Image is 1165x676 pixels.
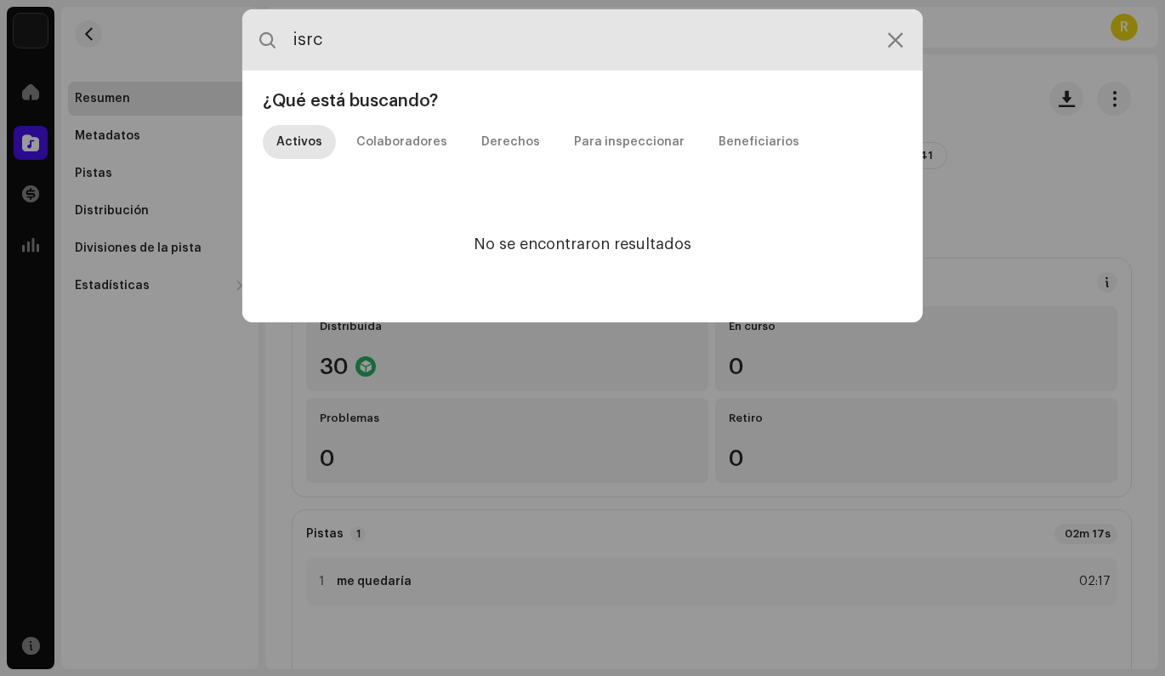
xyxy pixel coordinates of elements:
[256,91,909,111] div: ¿Qué está buscando?
[719,125,799,159] div: Beneficiarios
[356,125,447,159] div: Colaboradores
[474,237,691,251] span: No se encontraron resultados
[242,9,923,71] input: Buscar
[481,125,540,159] div: Derechos
[276,125,322,159] div: Activos
[574,125,685,159] div: Para inspeccionar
